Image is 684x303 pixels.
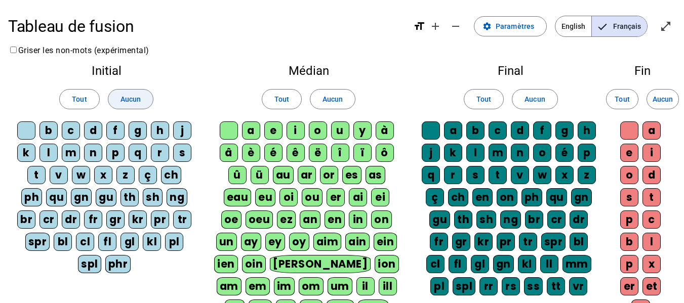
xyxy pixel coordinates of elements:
[328,277,352,295] div: um
[512,89,557,109] button: Aucun
[349,210,367,229] div: in
[349,188,367,206] div: ai
[216,233,237,251] div: un
[98,233,116,251] div: fl
[143,233,161,251] div: kl
[287,144,305,162] div: ê
[173,144,191,162] div: s
[84,144,102,162] div: n
[511,121,529,140] div: d
[106,121,125,140] div: f
[300,210,320,229] div: an
[413,20,425,32] mat-icon: format_size
[8,46,149,55] label: Griser les non-mots (expérimental)
[274,93,289,105] span: Tout
[525,93,545,105] span: Aucun
[356,277,375,295] div: il
[241,233,261,251] div: ay
[562,255,591,273] div: mm
[489,121,507,140] div: c
[299,277,324,295] div: om
[106,210,125,229] div: gr
[224,188,252,206] div: eau
[366,166,385,184] div: as
[345,233,370,251] div: ain
[547,277,565,295] div: tt
[120,93,141,105] span: Aucun
[425,16,446,36] button: Augmenter la taille de la police
[500,210,521,229] div: ng
[466,166,485,184] div: s
[429,210,450,229] div: gu
[446,16,466,36] button: Diminuer la taille de la police
[656,16,676,36] button: Entrer en plein écran
[570,210,588,229] div: dr
[653,93,673,105] span: Aucun
[511,166,529,184] div: v
[309,144,327,162] div: ë
[620,255,638,273] div: p
[21,188,42,206] div: ph
[251,166,269,184] div: ü
[606,89,638,109] button: Tout
[39,144,58,162] div: l
[511,144,529,162] div: n
[569,277,587,295] div: vr
[309,121,327,140] div: o
[533,121,551,140] div: f
[524,277,543,295] div: ss
[430,277,449,295] div: pl
[106,144,125,162] div: p
[620,188,638,206] div: s
[547,210,566,229] div: cr
[310,89,355,109] button: Aucun
[62,210,80,229] div: dr
[555,16,591,36] span: English
[151,144,169,162] div: r
[289,233,309,251] div: oy
[489,144,507,162] div: m
[173,210,191,229] div: tr
[578,144,596,162] div: p
[592,16,647,36] span: Français
[620,166,638,184] div: o
[519,233,537,251] div: tr
[555,144,574,162] div: é
[471,255,489,273] div: gl
[371,210,392,229] div: on
[10,47,17,53] input: Griser les non-mots (expérimental)
[497,233,515,251] div: pr
[151,210,169,229] div: pr
[143,188,163,206] div: sh
[242,255,266,273] div: oin
[298,166,316,184] div: ar
[323,93,343,105] span: Aucun
[8,10,405,42] h1: Tableau de fusion
[660,20,672,32] mat-icon: open_in_full
[642,210,661,229] div: c
[246,210,273,229] div: oeu
[242,144,260,162] div: è
[54,233,72,251] div: bl
[464,89,504,109] button: Tout
[139,166,157,184] div: ç
[161,166,181,184] div: ch
[374,233,397,251] div: ein
[375,255,399,273] div: ion
[165,233,183,251] div: pl
[76,233,94,251] div: cl
[497,188,517,206] div: on
[84,210,102,229] div: fr
[426,255,445,273] div: cl
[570,233,588,251] div: bl
[444,144,462,162] div: k
[555,166,574,184] div: x
[228,166,247,184] div: û
[302,188,323,206] div: ou
[540,255,558,273] div: ll
[479,277,498,295] div: rr
[571,188,592,206] div: gn
[578,121,596,140] div: h
[496,20,534,32] span: Paramètres
[502,277,520,295] div: rs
